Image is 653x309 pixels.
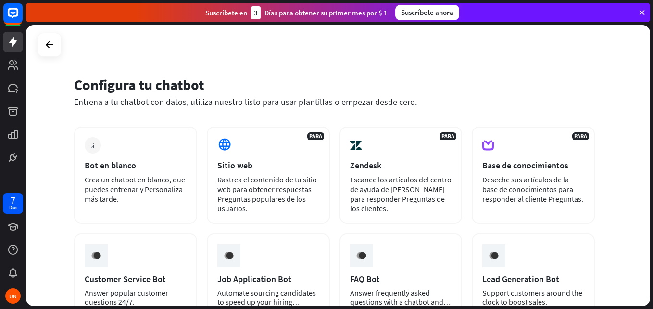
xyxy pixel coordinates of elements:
[3,193,23,214] a: 7 Días
[9,205,17,211] div: Días
[5,288,21,304] div: UN
[11,196,15,205] div: 7
[395,5,459,20] div: Suscríbete ahora
[205,8,247,17] font: Suscríbete en
[251,6,261,19] div: 3
[264,8,388,17] font: Días para obtener su primer mes por $ 1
